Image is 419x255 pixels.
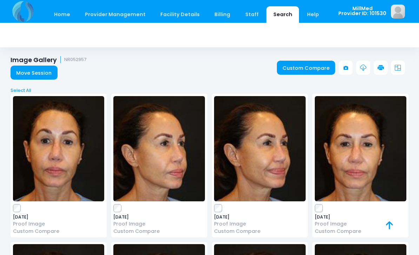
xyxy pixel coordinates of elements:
[315,215,406,219] span: [DATE]
[277,61,335,75] a: Custom Compare
[78,6,152,23] a: Provider Management
[64,57,87,62] small: NR052957
[11,66,58,80] a: Move Session
[13,96,105,201] img: image
[214,220,306,228] a: Proof Image
[113,220,205,228] a: Proof Image
[113,96,205,201] img: image
[214,96,306,201] img: image
[338,6,386,16] span: MillMed Provider ID: 101530
[8,87,411,94] a: Select All
[113,228,205,235] a: Custom Compare
[11,56,87,63] h1: Image Gallery
[300,6,326,23] a: Help
[13,220,105,228] a: Proof Image
[214,228,306,235] a: Custom Compare
[391,5,405,19] img: image
[208,6,237,23] a: Billing
[214,215,306,219] span: [DATE]
[315,228,406,235] a: Custom Compare
[113,215,205,219] span: [DATE]
[47,6,77,23] a: Home
[315,220,406,228] a: Proof Image
[154,6,207,23] a: Facility Details
[13,215,105,219] span: [DATE]
[315,96,406,201] img: image
[238,6,265,23] a: Staff
[266,6,299,23] a: Search
[13,228,105,235] a: Custom Compare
